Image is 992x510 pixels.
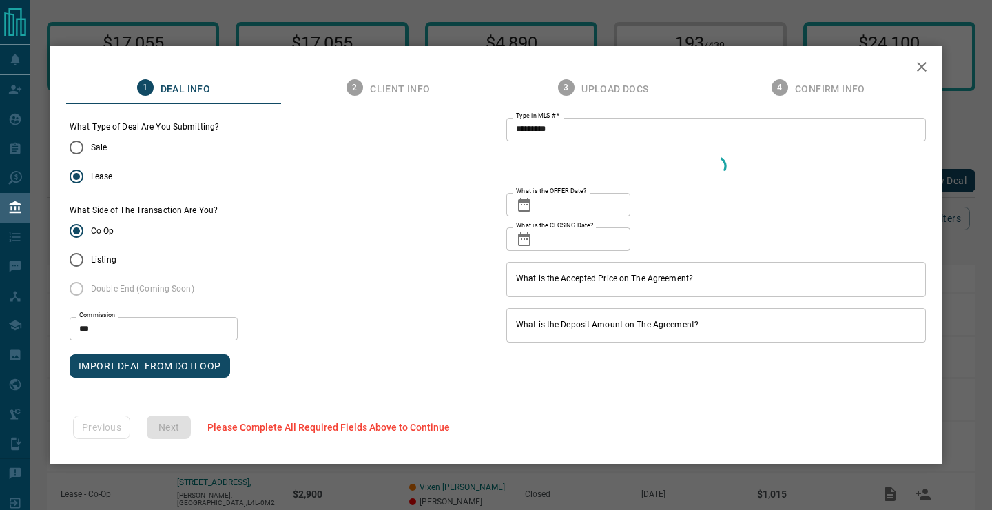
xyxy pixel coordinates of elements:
label: What is the CLOSING Date? [516,221,593,230]
div: Loading [506,152,926,182]
span: Lease [91,170,113,183]
text: 1 [143,83,147,92]
label: Type in MLS # [516,112,559,121]
label: What is the OFFER Date? [516,187,586,196]
label: What Side of The Transaction Are You? [70,205,218,216]
legend: What Type of Deal Are You Submitting? [70,121,219,133]
span: Co Op [91,225,114,237]
span: Double End (Coming Soon) [91,283,194,295]
label: Commission [79,311,116,320]
span: Sale [91,141,107,154]
span: Deal Info [161,83,211,96]
button: IMPORT DEAL FROM DOTLOOP [70,354,230,378]
span: Listing [91,254,116,266]
span: Please Complete All Required Fields Above to Continue [207,422,450,433]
